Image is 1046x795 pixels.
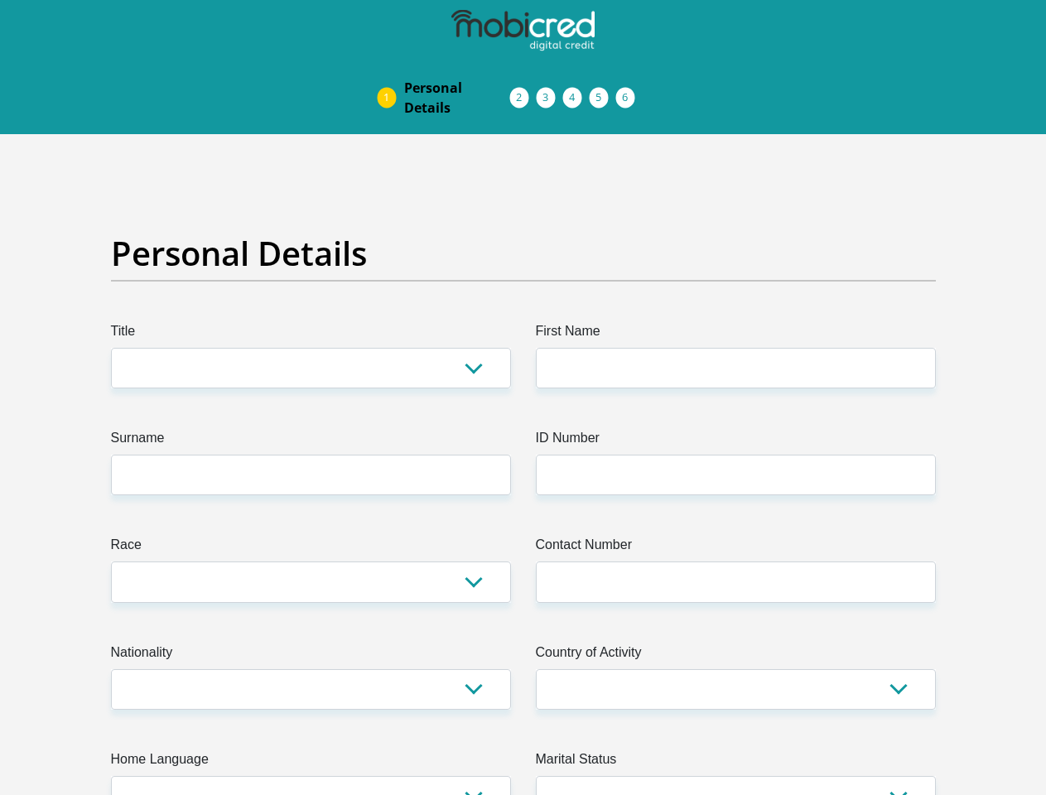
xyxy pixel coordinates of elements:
[391,71,523,124] a: PersonalDetails
[536,535,936,561] label: Contact Number
[111,455,511,495] input: Surname
[536,643,936,669] label: Country of Activity
[536,321,936,348] label: First Name
[111,643,511,669] label: Nationality
[111,749,511,776] label: Home Language
[536,749,936,776] label: Marital Status
[536,428,936,455] label: ID Number
[536,348,936,388] input: First Name
[536,455,936,495] input: ID Number
[451,10,594,51] img: mobicred logo
[111,234,936,273] h2: Personal Details
[404,78,510,118] span: Personal Details
[111,321,511,348] label: Title
[111,428,511,455] label: Surname
[111,535,511,561] label: Race
[536,561,936,602] input: Contact Number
